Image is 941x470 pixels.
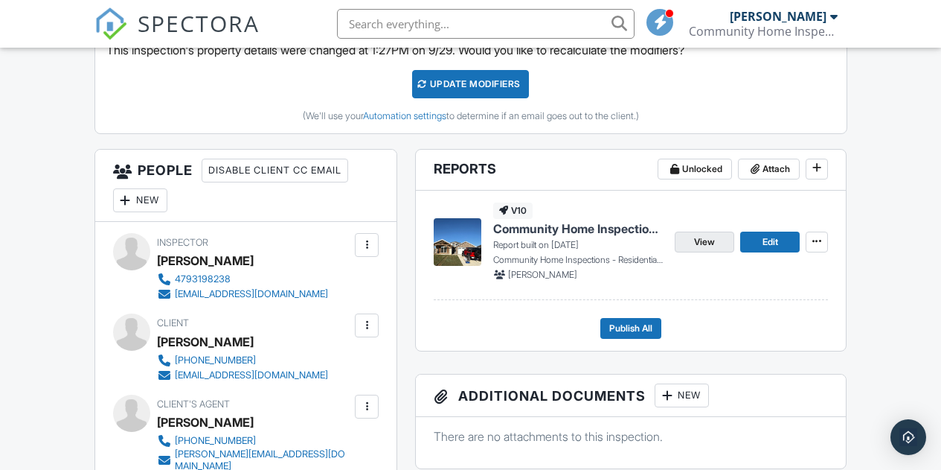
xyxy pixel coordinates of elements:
[416,375,846,417] h3: Additional Documents
[730,9,826,24] div: [PERSON_NAME]
[175,273,231,285] div: 4793198238
[157,434,352,448] a: [PHONE_NUMBER]
[94,20,260,51] a: SPECTORA
[157,237,208,248] span: Inspector
[175,369,328,381] div: [EMAIL_ADDRESS][DOMAIN_NAME]
[157,368,328,383] a: [EMAIL_ADDRESS][DOMAIN_NAME]
[157,272,328,287] a: 4793198238
[890,419,926,455] div: Open Intercom Messenger
[157,331,254,353] div: [PERSON_NAME]
[113,188,167,212] div: New
[175,435,256,447] div: [PHONE_NUMBER]
[157,317,189,328] span: Client
[412,70,529,98] div: UPDATE Modifiers
[175,288,328,300] div: [EMAIL_ADDRESS][DOMAIN_NAME]
[138,7,260,39] span: SPECTORA
[157,411,254,434] a: [PERSON_NAME]
[434,428,828,445] p: There are no attachments to this inspection.
[157,398,230,410] span: Client's Agent
[689,24,838,39] div: Community Home Inspections
[94,7,127,40] img: The Best Home Inspection Software - Spectora
[363,110,446,121] a: Automation settings
[337,9,635,39] input: Search everything...
[175,355,256,366] div: [PHONE_NUMBER]
[157,353,328,368] a: [PHONE_NUMBER]
[655,384,709,407] div: New
[202,159,348,182] div: Disable Client CC Email
[95,31,847,133] div: This inspection's property details were changed at 1:27PM on 9/29. Would you like to recalculate ...
[157,250,254,272] div: [PERSON_NAME]
[106,110,835,122] div: (We'll use your to determine if an email goes out to the client.)
[157,287,328,302] a: [EMAIL_ADDRESS][DOMAIN_NAME]
[95,150,397,222] h3: People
